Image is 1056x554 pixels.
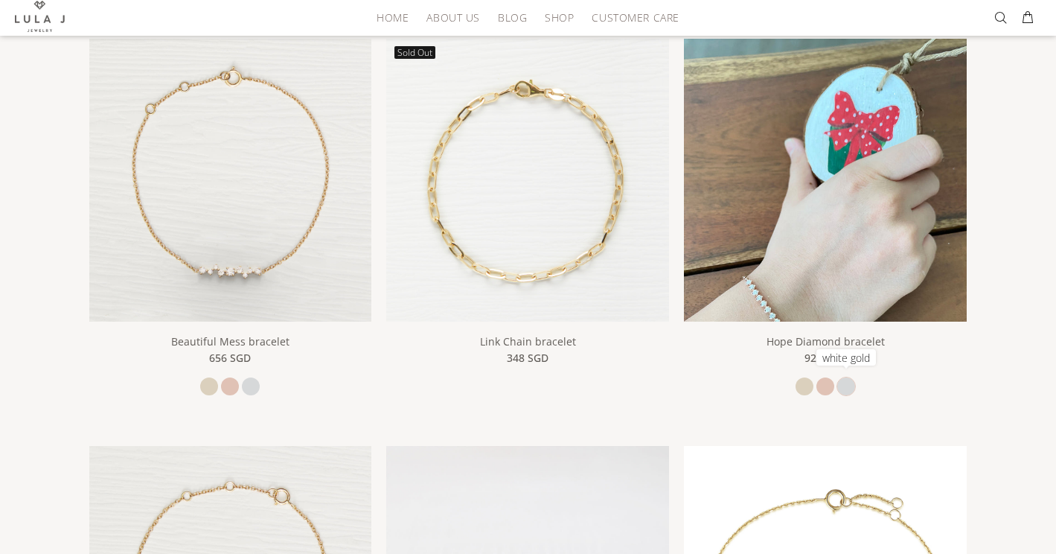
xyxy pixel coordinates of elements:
[368,6,417,29] a: HOME
[498,12,527,23] span: Blog
[592,12,679,23] span: Customer Care
[489,6,536,29] a: Blog
[536,6,583,29] a: Shop
[377,12,409,23] span: HOME
[507,350,548,366] span: 348 SGD
[426,12,479,23] span: About Us
[545,12,574,23] span: Shop
[89,172,372,185] a: Beautiful Mess bracelet
[684,172,967,185] a: Hope Diamond bracelet Hope Diamond bracelet
[480,334,576,348] a: Link Chain bracelet
[767,334,885,348] a: Hope Diamond bracelet
[209,350,251,366] span: 656 SGD
[804,350,846,366] span: 926 SGD
[684,39,967,416] img: Hope Diamond bracelet
[171,334,289,348] a: Beautiful Mess bracelet
[386,172,669,185] a: Link Chain bracelet Sold Out
[417,6,488,29] a: About Us
[394,46,435,59] span: Sold Out
[583,6,679,29] a: Customer Care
